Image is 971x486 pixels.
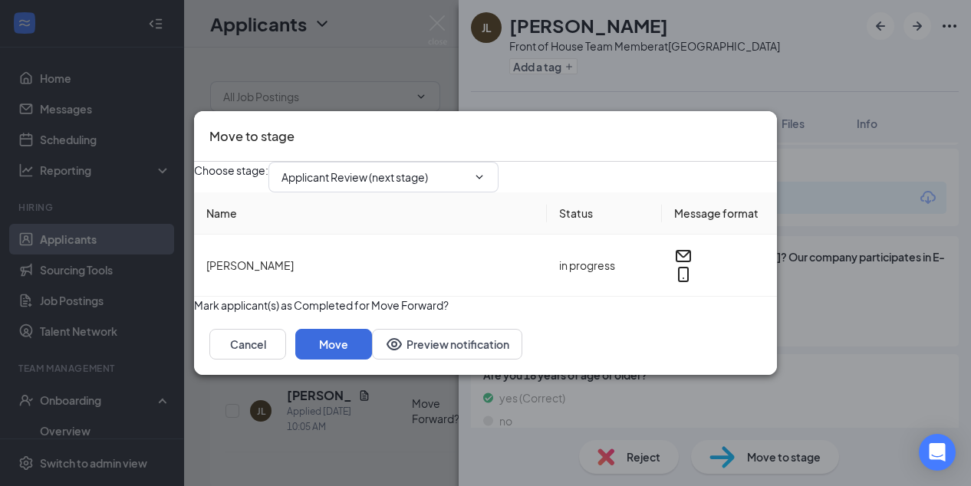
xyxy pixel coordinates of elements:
svg: Email [674,247,693,265]
span: Choose stage : [194,162,268,192]
svg: MobileSms [674,265,693,284]
span: Mark applicant(s) as Completed for Move Forward? [194,297,449,314]
span: [PERSON_NAME] [206,258,294,272]
h3: Move to stage [209,126,295,146]
button: Cancel [209,329,286,360]
div: Open Intercom Messenger [919,434,956,471]
th: Status [547,192,662,235]
svg: Eye [385,335,403,353]
td: in progress [547,235,662,297]
button: Move [295,329,372,360]
button: Preview notificationEye [372,329,522,360]
th: Name [194,192,547,235]
th: Message format [662,192,777,235]
svg: ChevronDown [473,171,485,183]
